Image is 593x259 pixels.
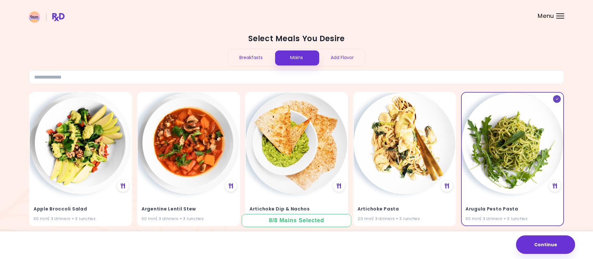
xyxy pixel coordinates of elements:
h4: Artichoke Dip & Nachos [250,204,343,214]
div: 30 min | 3 dinners + 3 lunches [466,215,559,221]
h4: Artichoke Pasta [358,204,451,214]
h4: Argentine Lentil Stew [142,204,235,214]
img: RxDiet [29,11,65,23]
div: See Meal Plan [117,180,129,192]
div: See Meal Plan [333,180,345,192]
div: Breakfasts [228,49,274,66]
div: 20 min | 3 dinners + 3 lunches [358,215,451,221]
div: 30 min | 3 dinners + 3 lunches [34,215,127,221]
span: Menu [538,13,554,19]
div: See Meal Plan [549,180,561,192]
div: See Meal Plan [441,180,453,192]
h2: Select Meals You Desire [29,34,564,44]
h4: Apple Broccoli Salad [34,204,127,214]
div: Add Flavor [319,49,365,66]
div: 30 min | 3 dinners + 3 lunches [142,215,235,221]
h4: Arugula Pesto Pasta [466,204,559,214]
div: Mains [274,49,320,66]
div: See Meal Plan [225,180,237,192]
button: Continue [516,235,575,254]
div: 8 / 8 Mains Selected [264,217,329,225]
